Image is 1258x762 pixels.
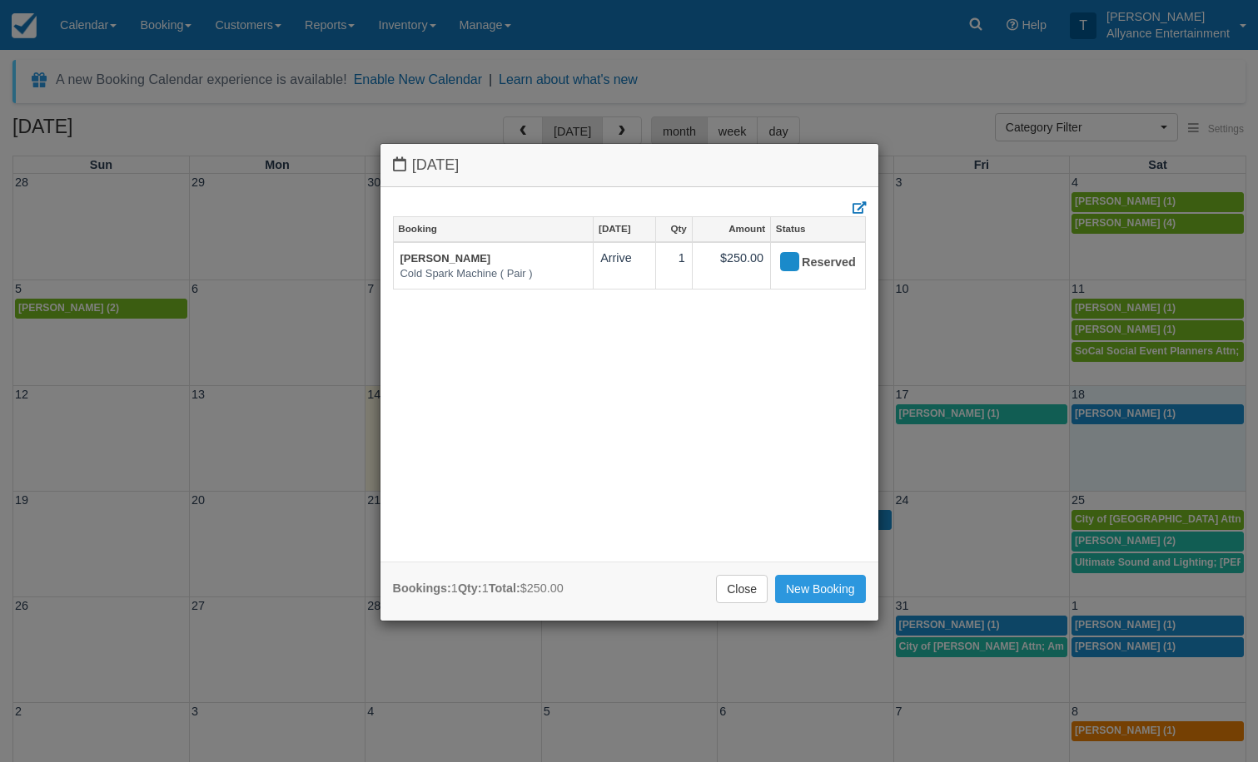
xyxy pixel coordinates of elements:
[775,575,866,603] a: New Booking
[489,581,520,595] strong: Total:
[458,581,482,595] strong: Qty:
[393,580,564,597] div: 1 1 $250.00
[394,217,594,240] a: Booking
[656,217,692,240] a: Qty
[692,242,770,289] td: $250.00
[400,252,491,265] a: [PERSON_NAME]
[716,575,768,603] a: Close
[655,242,692,289] td: 1
[393,581,451,595] strong: Bookings:
[771,217,864,240] a: Status
[393,156,866,174] h4: [DATE]
[594,217,655,240] a: [DATE]
[778,250,843,276] div: Reserved
[594,242,656,289] td: Arrive
[400,266,587,282] em: Cold Spark Machine ( Pair )
[693,217,770,240] a: Amount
